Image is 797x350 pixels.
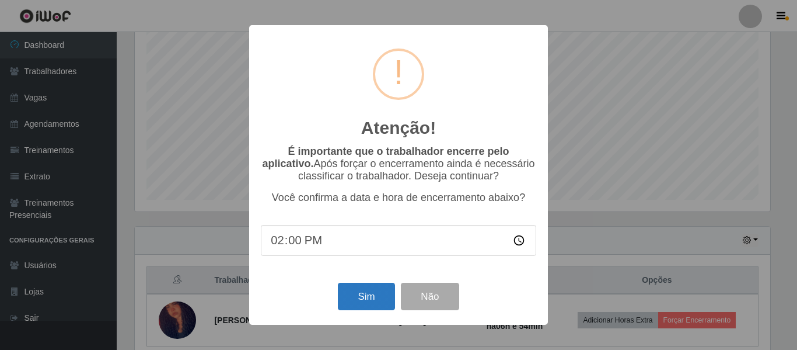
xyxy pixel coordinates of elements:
button: Sim [338,283,394,310]
p: Você confirma a data e hora de encerramento abaixo? [261,192,536,204]
b: É importante que o trabalhador encerre pelo aplicativo. [262,145,509,169]
p: Após forçar o encerramento ainda é necessário classificar o trabalhador. Deseja continuar? [261,145,536,182]
h2: Atenção! [361,117,436,138]
button: Não [401,283,459,310]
